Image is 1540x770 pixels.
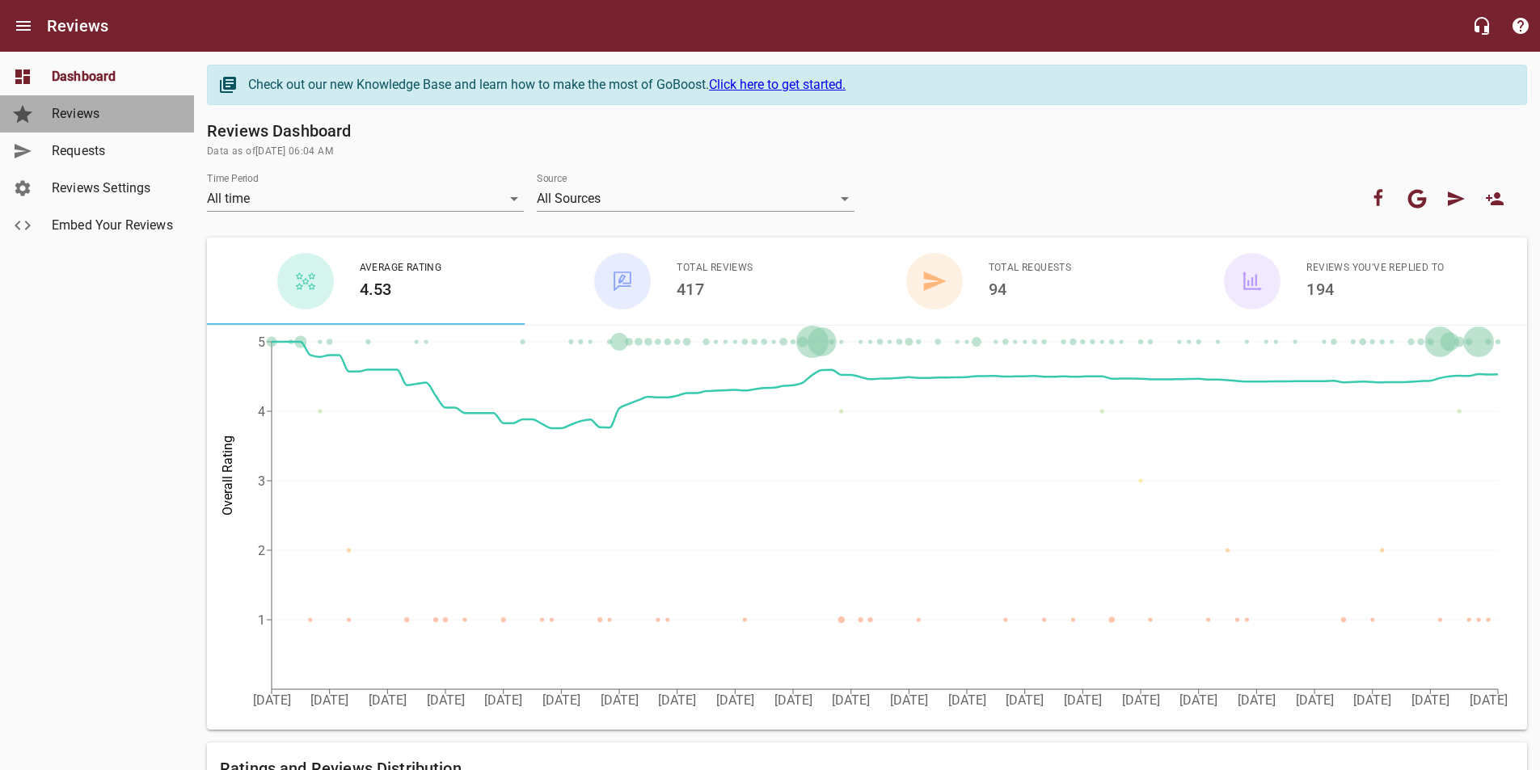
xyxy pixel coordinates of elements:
button: Open drawer [4,6,43,45]
tspan: [DATE] [253,692,291,708]
span: Reviews Settings [52,179,175,198]
button: Support Portal [1501,6,1540,45]
tspan: [DATE] [1064,692,1102,708]
tspan: [DATE] [1006,692,1044,708]
label: Source [537,174,567,183]
tspan: 3 [258,473,265,489]
a: Click here to get started. [709,77,846,92]
div: Check out our new Knowledge Base and learn how to make the most of GoBoost. [248,75,1510,95]
tspan: 5 [258,335,265,350]
tspan: [DATE] [832,692,870,708]
tspan: [DATE] [1353,692,1391,708]
span: Reviews [52,104,175,124]
h6: 94 [989,276,1072,302]
label: Time Period [207,174,259,183]
tspan: [DATE] [890,692,928,708]
span: Total Reviews [677,260,753,276]
tspan: [DATE] [369,692,407,708]
tspan: [DATE] [1470,692,1508,708]
tspan: [DATE] [716,692,754,708]
tspan: [DATE] [427,692,465,708]
tspan: [DATE] [1179,692,1217,708]
tspan: [DATE] [1296,692,1334,708]
tspan: [DATE] [774,692,812,708]
tspan: [DATE] [310,692,348,708]
span: Embed Your Reviews [52,216,175,235]
a: Request Review [1437,179,1475,218]
tspan: 4 [258,404,265,419]
h6: 417 [677,276,753,302]
button: Your Facebook account is connected [1359,179,1398,218]
span: Requests [52,141,175,161]
span: Total Requests [989,260,1072,276]
span: Reviews You've Replied To [1306,260,1444,276]
a: New User [1475,179,1514,218]
tspan: [DATE] [1411,692,1449,708]
button: Your google account is connected [1398,179,1437,218]
span: Dashboard [52,67,175,86]
h6: 4.53 [360,276,442,302]
span: Data as of [DATE] 06:04 AM [207,144,1527,160]
tspan: [DATE] [601,692,639,708]
tspan: Overall Rating [220,435,235,515]
tspan: [DATE] [658,692,696,708]
h6: Reviews [47,13,108,39]
tspan: [DATE] [1122,692,1160,708]
tspan: [DATE] [1238,692,1276,708]
tspan: 2 [258,543,265,558]
tspan: 1 [258,612,265,628]
div: All time [207,186,524,212]
h6: 194 [1306,276,1444,302]
div: All Sources [537,186,854,212]
tspan: [DATE] [948,692,986,708]
button: Live Chat [1462,6,1501,45]
tspan: [DATE] [542,692,580,708]
span: Average Rating [360,260,442,276]
tspan: [DATE] [484,692,522,708]
h6: Reviews Dashboard [207,118,1527,144]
